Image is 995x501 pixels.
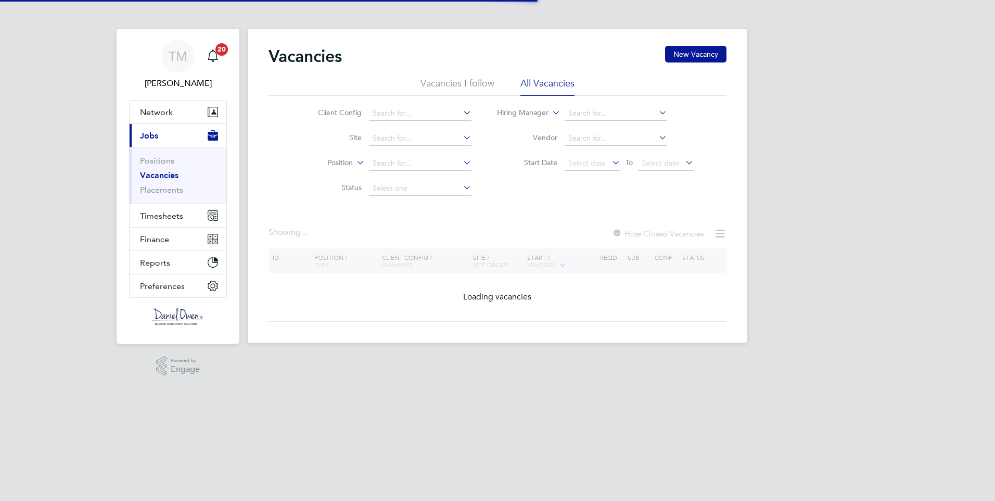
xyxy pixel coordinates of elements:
[171,356,200,365] span: Powered by
[140,107,173,117] span: Network
[156,356,200,376] a: Powered byEngage
[130,228,226,250] button: Finance
[622,156,636,169] span: To
[202,40,223,73] a: 20
[129,77,227,90] span: Tom Meachin
[642,158,679,168] span: Select date
[565,131,667,146] input: Search for...
[302,108,362,117] label: Client Config
[140,185,183,195] a: Placements
[520,77,575,96] li: All Vacancies
[369,156,471,171] input: Search for...
[140,131,158,141] span: Jobs
[140,258,170,268] span: Reports
[140,170,178,180] a: Vacancies
[130,147,226,204] div: Jobs
[129,40,227,90] a: TM[PERSON_NAME]
[302,183,362,192] label: Status
[420,77,494,96] li: Vacancies I follow
[130,274,226,297] button: Preferences
[130,251,226,274] button: Reports
[140,281,185,291] span: Preferences
[369,181,471,196] input: Select one
[117,29,239,344] nav: Main navigation
[171,365,200,374] span: Engage
[302,133,362,142] label: Site
[169,49,187,63] span: TM
[152,308,204,325] img: danielowen-logo-retina.png
[369,106,471,121] input: Search for...
[140,156,174,166] a: Positions
[130,204,226,227] button: Timesheets
[140,211,183,221] span: Timesheets
[612,229,704,239] label: Hide Closed Vacancies
[568,158,606,168] span: Select date
[489,108,548,118] label: Hiring Manager
[130,101,226,123] button: Network
[293,158,353,168] label: Position
[565,106,667,121] input: Search for...
[497,158,557,167] label: Start Date
[140,234,169,244] span: Finance
[215,43,228,56] span: 20
[129,308,227,325] a: Go to home page
[269,46,342,67] h2: Vacancies
[269,227,309,238] div: Showing
[301,227,307,237] span: ...
[369,131,471,146] input: Search for...
[130,124,226,147] button: Jobs
[665,46,726,62] button: New Vacancy
[497,133,557,142] label: Vendor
